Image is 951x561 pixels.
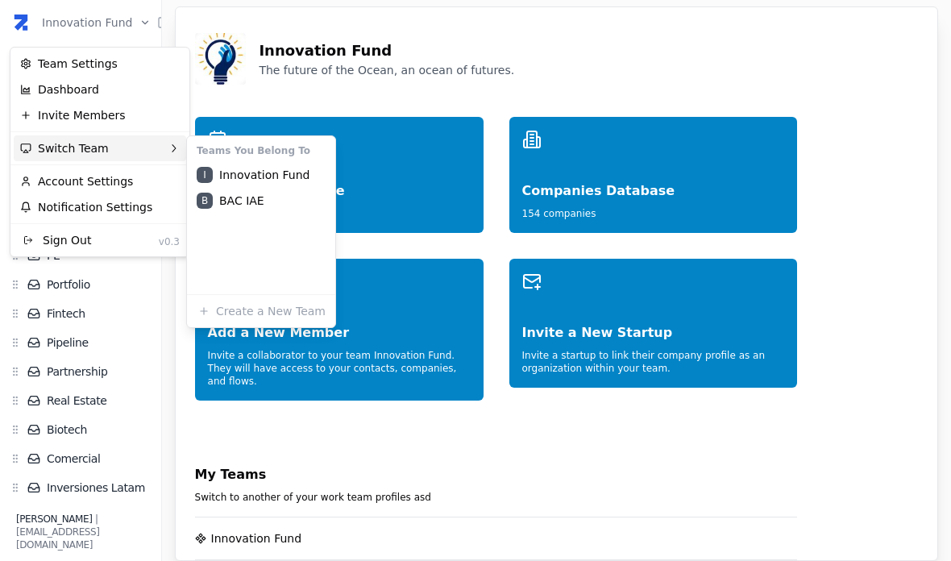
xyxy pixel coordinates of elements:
[14,77,186,102] a: Dashboard
[190,139,332,162] div: Teams You Belong To
[14,51,186,77] a: Team Settings
[14,102,186,128] a: Invite Members
[10,47,190,257] div: Innovation Fund
[20,232,91,248] div: Sign Out
[190,162,332,188] a: IInnovation Fund
[190,298,332,324] div: Create a New Team
[197,193,213,209] div: B
[190,188,332,214] a: BBAC IAE
[190,162,332,188] div: Innovation Fund
[14,168,186,194] a: Account Settings
[14,194,186,220] a: Notification Settings
[159,232,180,248] div: v0.3
[14,135,186,161] div: Switch Team
[190,188,332,214] div: BAC IAE
[197,167,213,183] div: I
